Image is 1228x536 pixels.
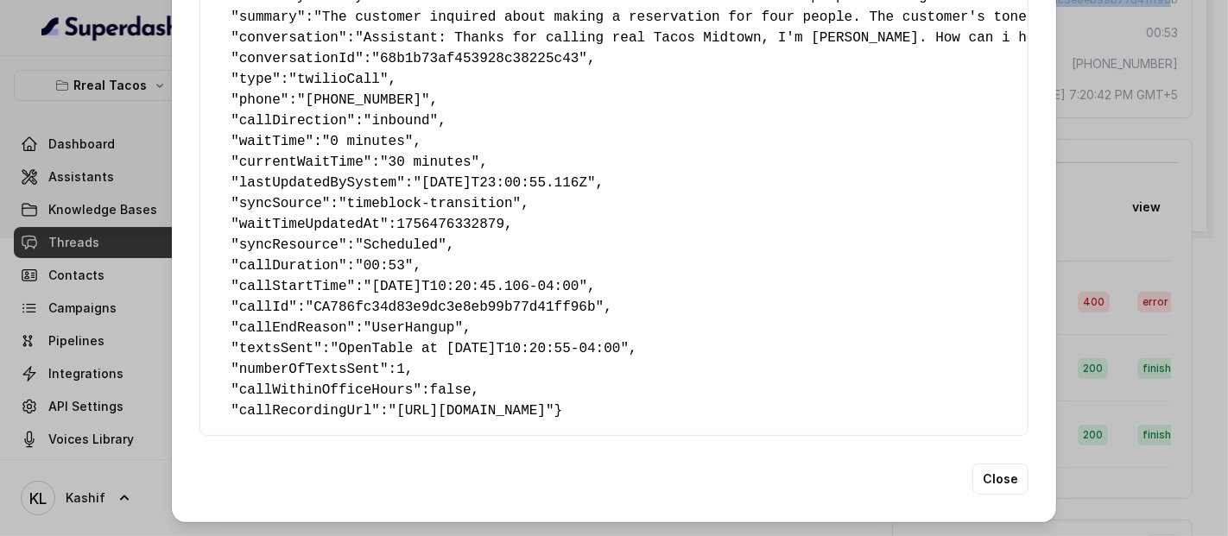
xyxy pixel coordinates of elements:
[239,134,306,149] span: waitTime
[380,154,479,170] span: "30 minutes"
[364,279,587,294] span: "[DATE]T10:20:45.106-04:00"
[288,72,388,87] span: "twilioCall"
[396,362,405,377] span: 1
[239,403,372,419] span: callRecordingUrl
[364,320,463,336] span: "UserHangup"
[239,341,313,356] span: textsSent
[330,341,629,356] span: "OpenTable at [DATE]T10:20:55-04:00"
[239,9,297,25] span: summary
[430,382,472,398] span: false
[239,154,364,170] span: currentWaitTime
[239,237,339,253] span: syncResource
[396,217,504,232] span: 1756476332879
[413,175,595,191] span: "[DATE]T23:00:55.116Z"
[364,113,438,129] span: "inbound"
[322,134,414,149] span: "0 minutes"
[355,258,413,274] span: "00:53"
[239,30,339,46] span: conversation
[239,92,281,108] span: phone
[306,300,605,315] span: "CA786fc34d83e9dc3e8eb99b77d41ff96b"
[339,196,521,211] span: "timeblock-transition"
[239,382,414,398] span: callWithinOfficeHours
[371,51,587,66] span: "68b1b73af453928c38225c43"
[239,217,380,232] span: waitTimeUpdatedAt
[389,403,554,419] span: "[URL][DOMAIN_NAME]"
[239,320,347,336] span: callEndReason
[239,175,396,191] span: lastUpdatedBySystem
[239,72,272,87] span: type
[239,196,322,211] span: syncSource
[972,463,1029,495] button: Close
[239,279,347,294] span: callStartTime
[239,300,289,315] span: callId
[297,92,430,108] span: "[PHONE_NUMBER]"
[355,237,446,253] span: "Scheduled"
[239,113,347,129] span: callDirection
[239,362,380,377] span: numberOfTextsSent
[239,51,355,66] span: conversationId
[239,258,339,274] span: callDuration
